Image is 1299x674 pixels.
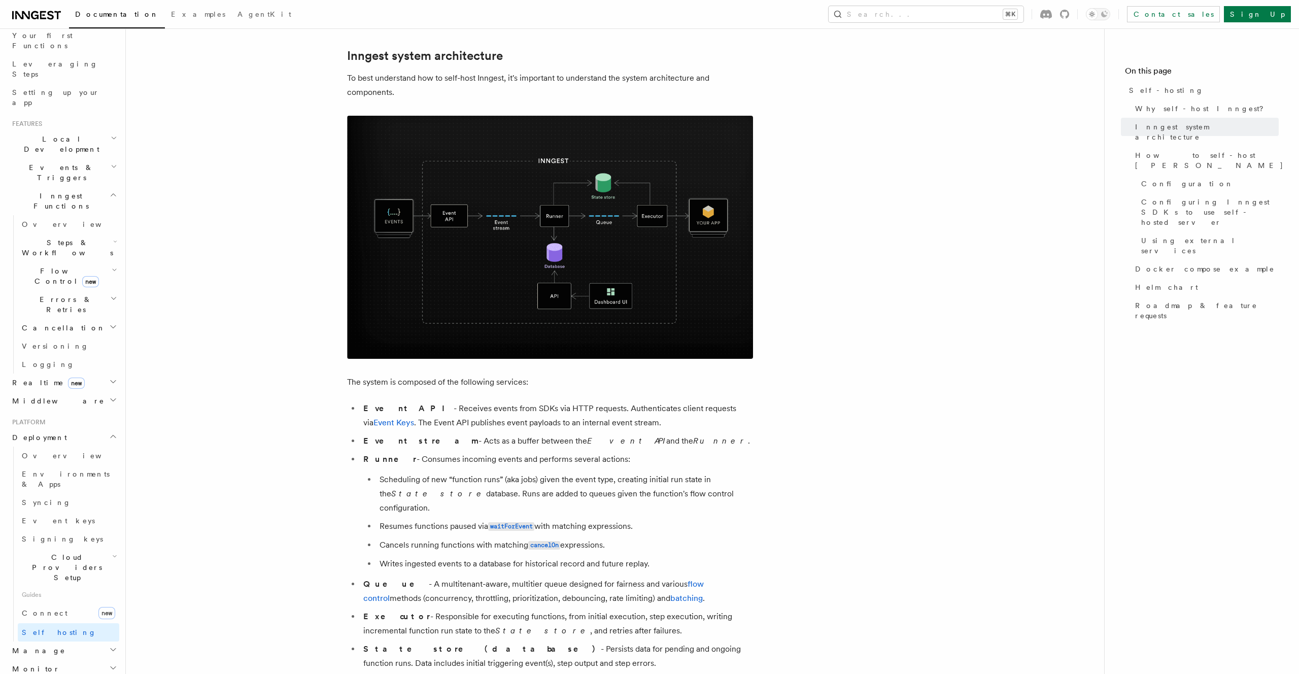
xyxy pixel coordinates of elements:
[528,541,560,550] code: cancelOn
[22,498,71,507] span: Syncing
[347,375,753,389] p: The system is composed of the following services:
[373,418,414,427] a: Event Keys
[22,535,103,543] span: Signing keys
[8,428,119,447] button: Deployment
[347,116,753,359] img: Inngest system architecture diagram
[18,530,119,548] a: Signing keys
[22,609,67,617] span: Connect
[22,470,110,488] span: Environments & Apps
[377,557,753,571] li: Writes ingested events to a database for historical record and future replay.
[18,465,119,493] a: Environments & Apps
[1131,278,1279,296] a: Helm chart
[347,71,753,99] p: To best understand how to self-host Inngest, it's important to understand the system architecture...
[18,603,119,623] a: Connectnew
[18,238,113,258] span: Steps & Workflows
[8,396,105,406] span: Middleware
[18,512,119,530] a: Event keys
[22,360,75,368] span: Logging
[18,493,119,512] a: Syncing
[8,646,65,656] span: Manage
[1135,122,1279,142] span: Inngest system architecture
[1135,300,1279,321] span: Roadmap & feature requests
[75,10,159,18] span: Documentation
[363,644,601,654] strong: State store (database)
[82,276,99,287] span: new
[1131,99,1279,118] a: Why self-host Inngest?
[1135,264,1275,274] span: Docker compose example
[18,447,119,465] a: Overview
[8,158,119,187] button: Events & Triggers
[18,290,119,319] button: Errors & Retries
[18,337,119,355] a: Versioning
[363,579,704,603] a: flow control
[1131,260,1279,278] a: Docker compose example
[8,162,111,183] span: Events & Triggers
[495,626,590,635] em: State store
[363,454,417,464] strong: Runner
[18,233,119,262] button: Steps & Workflows
[1137,175,1279,193] a: Configuration
[22,342,89,350] span: Versioning
[8,642,119,660] button: Manage
[22,452,126,460] span: Overview
[1131,296,1279,325] a: Roadmap & feature requests
[171,10,225,18] span: Examples
[8,432,67,443] span: Deployment
[12,88,99,107] span: Setting up your app
[363,436,478,446] strong: Event stream
[18,294,110,315] span: Errors & Retries
[829,6,1023,22] button: Search...⌘K
[363,612,430,621] strong: Executor
[18,552,112,583] span: Cloud Providers Setup
[69,3,165,28] a: Documentation
[377,519,753,534] li: Resumes functions paused via with matching expressions.
[8,26,119,55] a: Your first Functions
[360,401,753,430] li: - Receives events from SDKs via HTTP requests. Authenticates client requests via . The Event API ...
[1135,150,1284,171] span: How to self-host [PERSON_NAME]
[1224,6,1291,22] a: Sign Up
[360,452,753,571] li: - Consumes incoming events and performs several actions:
[1003,9,1017,19] kbd: ⌘K
[1135,104,1271,114] span: Why self-host Inngest?
[377,473,753,515] li: Scheduling of new “function runs” (aka jobs) given the event type, creating initial run state in ...
[1129,85,1204,95] span: Self-hosting
[8,664,60,674] span: Monitor
[8,392,119,410] button: Middleware
[360,577,753,605] li: - A multitenant-aware, multitier queue designed for fairness and various methods (concurrency, th...
[1125,81,1279,99] a: Self-hosting
[8,418,46,426] span: Platform
[18,319,119,337] button: Cancellation
[360,642,753,670] li: - Persists data for pending and ongoing function runs. Data includes initial triggering event(s),...
[1141,235,1279,256] span: Using external services
[363,579,429,589] strong: Queue
[231,3,297,27] a: AgentKit
[1125,65,1279,81] h4: On this page
[18,266,112,286] span: Flow Control
[18,262,119,290] button: Flow Controlnew
[12,31,73,50] span: Your first Functions
[360,610,753,638] li: - Responsible for executing functions, from initial execution, step execution, writing incrementa...
[8,130,119,158] button: Local Development
[693,436,748,446] em: Runner
[8,215,119,374] div: Inngest Functions
[1137,231,1279,260] a: Using external services
[8,83,119,112] a: Setting up your app
[363,403,454,413] strong: Event API
[18,587,119,603] span: Guides
[8,55,119,83] a: Leveraging Steps
[237,10,291,18] span: AgentKit
[8,191,110,211] span: Inngest Functions
[12,60,98,78] span: Leveraging Steps
[587,436,666,446] em: Event API
[8,187,119,215] button: Inngest Functions
[18,215,119,233] a: Overview
[528,540,560,550] a: cancelOn
[1141,197,1279,227] span: Configuring Inngest SDKs to use self-hosted server
[8,120,42,128] span: Features
[1127,6,1220,22] a: Contact sales
[8,374,119,392] button: Realtimenew
[1131,146,1279,175] a: How to self-host [PERSON_NAME]
[360,434,753,448] li: - Acts as a buffer between the and the .
[18,355,119,374] a: Logging
[68,378,85,389] span: new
